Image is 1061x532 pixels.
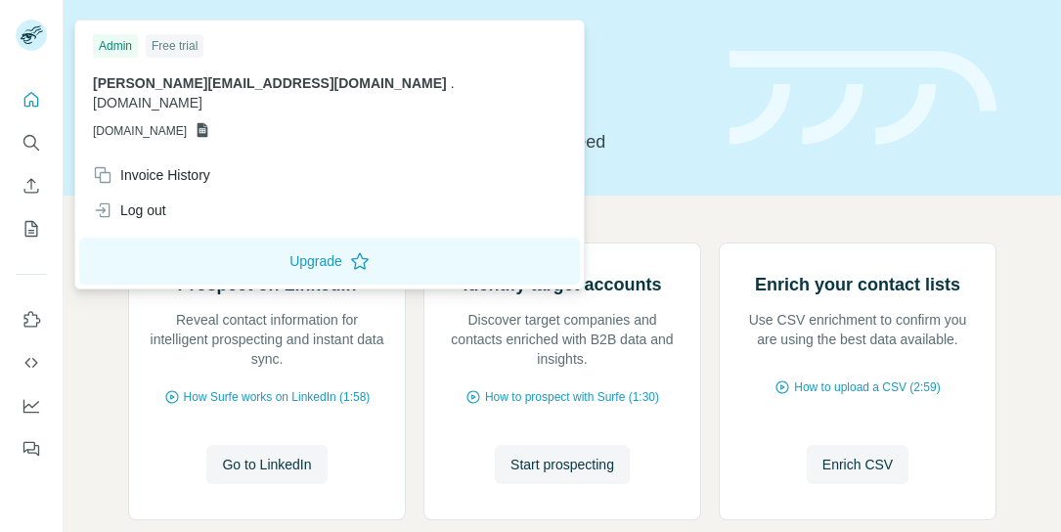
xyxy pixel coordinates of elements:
[146,34,203,58] div: Free trial
[807,445,908,484] button: Enrich CSV
[755,271,960,298] h2: Enrich your contact lists
[729,51,996,146] img: banner
[93,165,210,185] div: Invoice History
[16,168,47,203] button: Enrich CSV
[16,82,47,117] button: Quick start
[93,122,187,140] span: [DOMAIN_NAME]
[16,302,47,337] button: Use Surfe on LinkedIn
[93,200,166,220] div: Log out
[16,388,47,423] button: Dashboard
[16,345,47,380] button: Use Surfe API
[16,125,47,160] button: Search
[79,238,580,285] button: Upgrade
[451,75,455,91] span: .
[794,378,940,396] span: How to upload a CSV (2:59)
[16,211,47,246] button: My lists
[444,310,681,369] p: Discover target companies and contacts enriched with B2B data and insights.
[739,310,976,349] p: Use CSV enrichment to confirm you are using the best data available.
[510,455,614,474] span: Start prospecting
[495,445,630,484] button: Start prospecting
[206,445,327,484] button: Go to LinkedIn
[822,455,893,474] span: Enrich CSV
[222,455,311,474] span: Go to LinkedIn
[149,310,385,369] p: Reveal contact information for intelligent prospecting and instant data sync.
[93,95,202,111] span: [DOMAIN_NAME]
[16,431,47,466] button: Feedback
[485,388,659,406] span: How to prospect with Surfe (1:30)
[93,34,138,58] div: Admin
[93,75,447,91] span: [PERSON_NAME][EMAIL_ADDRESS][DOMAIN_NAME]
[184,388,371,406] span: How Surfe works on LinkedIn (1:58)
